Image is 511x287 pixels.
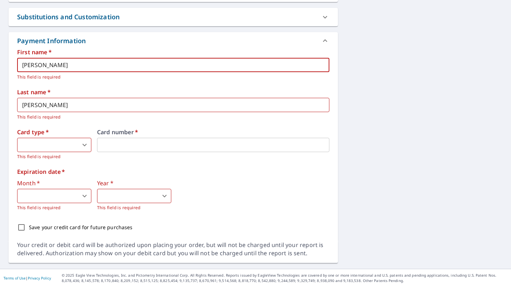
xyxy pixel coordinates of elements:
label: Card number [97,129,329,135]
label: Year [97,180,171,186]
div: Your credit or debit card will be authorized upon placing your order, but will not be charged unt... [17,241,329,257]
p: This field is required [97,204,171,211]
label: Expiration date [17,169,329,175]
div: Payment Information [17,36,88,46]
p: This field is required [17,204,91,211]
div: Payment Information [9,32,338,49]
p: This field is required [17,74,324,81]
p: © 2025 Eagle View Technologies, Inc. and Pictometry International Corp. All Rights Reserved. Repo... [62,273,507,283]
p: Save your credit card for future purchases [29,223,133,231]
a: Terms of Use [4,276,26,281]
div: ​ [17,189,91,203]
p: This field is required [17,153,91,160]
p: | [4,276,51,280]
label: Card type [17,129,91,135]
label: Last name [17,89,329,95]
iframe: secure payment field [97,138,329,152]
div: Substitutions and Customization [9,8,338,26]
label: First name [17,49,329,55]
div: ​ [97,189,171,203]
label: Month [17,180,91,186]
div: ​ [17,138,91,152]
div: Substitutions and Customization [17,12,120,22]
a: Privacy Policy [28,276,51,281]
p: This field is required [17,114,324,121]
